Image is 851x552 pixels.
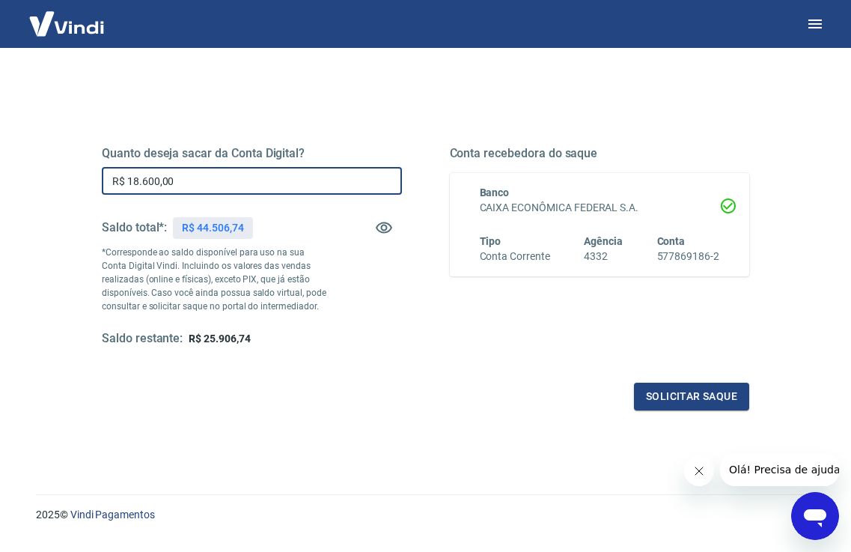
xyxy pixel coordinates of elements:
[102,146,402,161] h5: Quanto deseja sacar da Conta Digital?
[684,456,714,486] iframe: Fechar mensagem
[70,509,155,521] a: Vindi Pagamentos
[102,220,167,235] h5: Saldo total*:
[480,249,550,264] h6: Conta Corrente
[480,235,501,247] span: Tipo
[720,453,839,486] iframe: Mensagem da empresa
[480,200,720,216] h6: CAIXA ECONÔMICA FEDERAL S.A.
[634,383,749,410] button: Solicitar saque
[9,10,126,22] span: Olá! Precisa de ajuda?
[791,492,839,540] iframe: Botão para abrir a janela de mensagens
[657,249,719,264] h6: 577869186-2
[450,146,750,161] h5: Conta recebedora do saque
[584,249,623,264] h6: 4332
[480,186,510,198] span: Banco
[36,507,815,523] p: 2025 ©
[102,246,326,313] p: *Corresponde ao saldo disponível para uso na sua Conta Digital Vindi. Incluindo os valores das ve...
[182,220,243,236] p: R$ 44.506,74
[189,333,250,345] span: R$ 25.906,74
[18,1,115,46] img: Vindi
[657,235,686,247] span: Conta
[102,331,183,347] h5: Saldo restante:
[584,235,623,247] span: Agência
